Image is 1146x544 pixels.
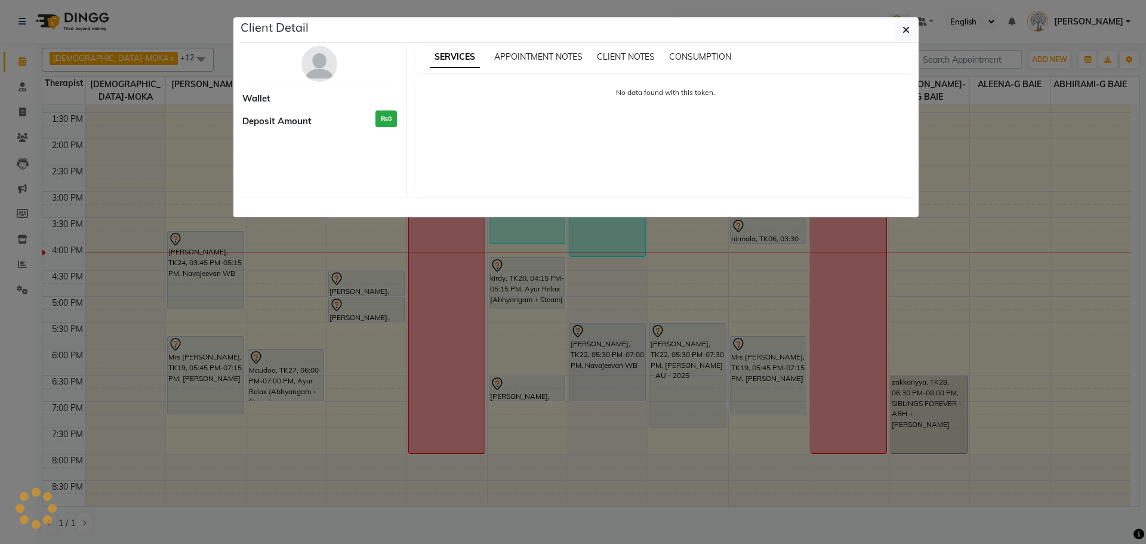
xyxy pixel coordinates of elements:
[242,92,270,106] span: Wallet
[597,51,655,62] span: CLIENT NOTES
[430,47,480,68] span: SERVICES
[375,110,397,128] h3: ₨0
[301,46,337,82] img: avatar
[669,51,731,62] span: CONSUMPTION
[427,87,904,98] p: No data found with this token.
[242,115,312,128] span: Deposit Amount
[494,51,583,62] span: APPOINTMENT NOTES
[241,19,309,36] h5: Client Detail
